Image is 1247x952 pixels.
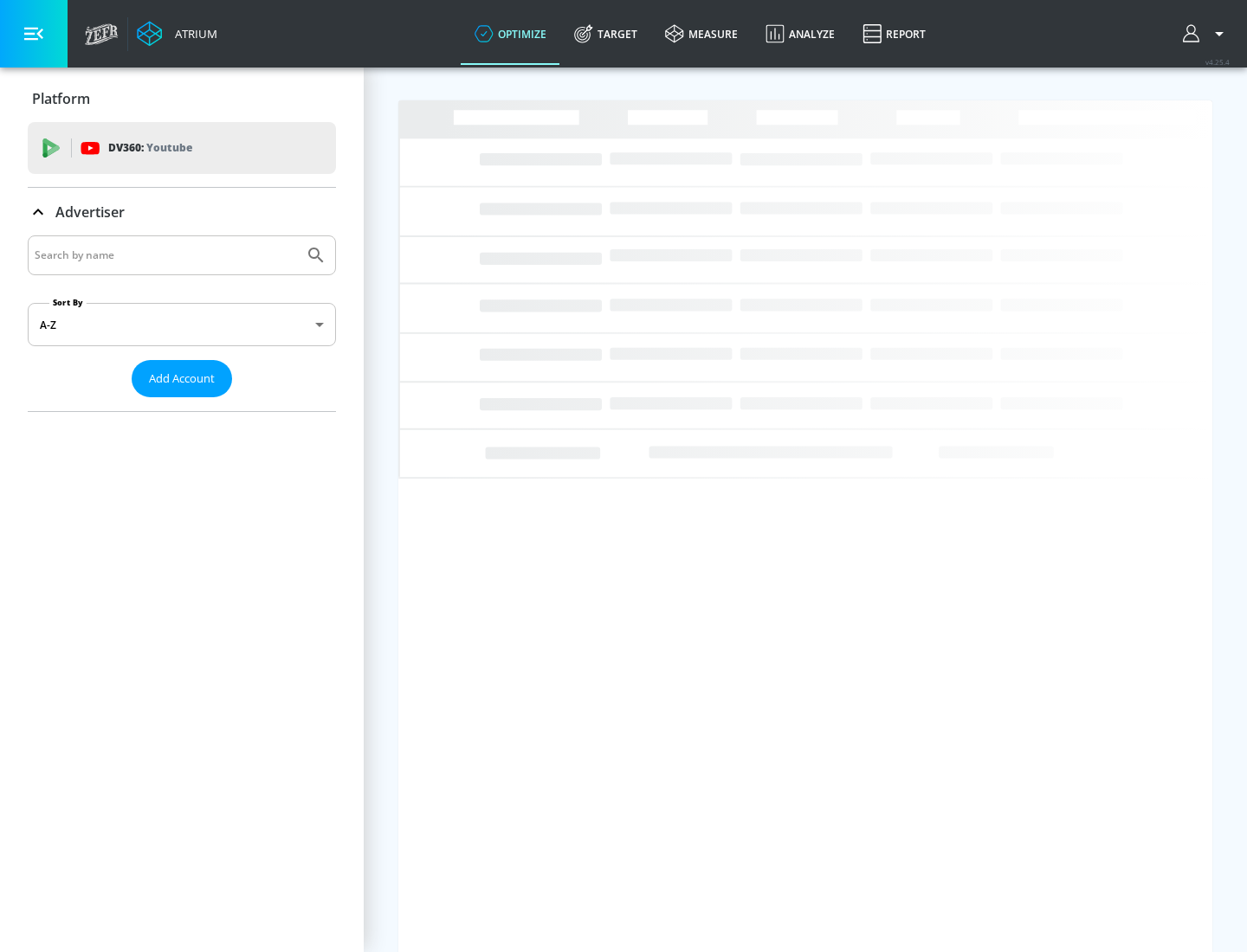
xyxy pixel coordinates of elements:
span: v 4.25.4 [1205,57,1230,67]
div: Advertiser [28,188,336,236]
div: Advertiser [28,235,336,411]
span: Add Account [149,369,215,389]
p: Youtube [146,138,192,157]
label: Sort By [49,297,87,308]
p: Platform [32,89,90,108]
nav: list of Advertiser [28,397,336,411]
a: Target [560,3,651,65]
a: optimize [461,3,560,65]
a: Analyze [752,3,849,65]
div: Atrium [168,26,217,42]
div: A-Z [28,303,336,346]
input: Search by name [35,244,297,267]
a: measure [651,3,752,65]
div: Platform [28,74,336,123]
a: Report [849,3,940,65]
div: DV360: Youtube [28,122,336,174]
p: DV360: [108,138,192,158]
a: Atrium [137,21,217,47]
p: Advertiser [55,203,125,222]
button: Add Account [132,360,232,397]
